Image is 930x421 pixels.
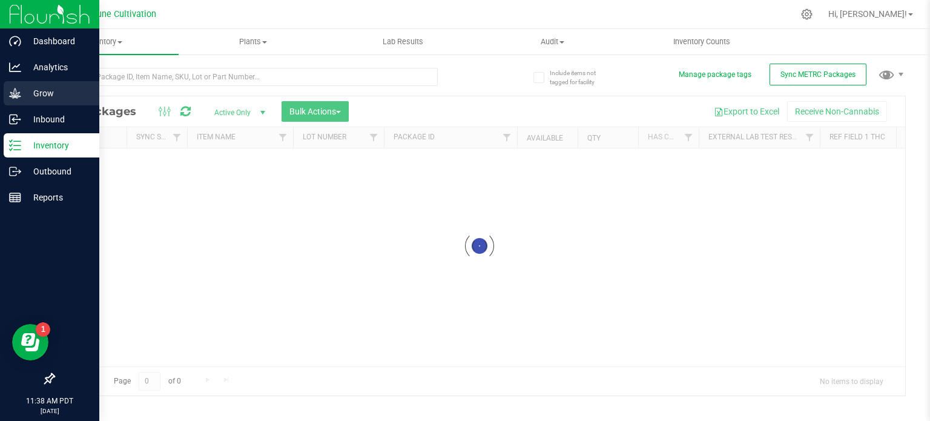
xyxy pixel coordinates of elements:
[657,36,747,47] span: Inventory Counts
[21,190,94,205] p: Reports
[29,29,179,55] a: Inventory
[21,86,94,101] p: Grow
[9,139,21,151] inline-svg: Inventory
[21,164,94,179] p: Outbound
[5,396,94,406] p: 11:38 AM PDT
[5,406,94,416] p: [DATE]
[179,36,328,47] span: Plants
[12,324,48,360] iframe: Resource center
[9,165,21,177] inline-svg: Outbound
[770,64,866,85] button: Sync METRC Packages
[828,9,907,19] span: Hi, [PERSON_NAME]!
[9,87,21,99] inline-svg: Grow
[53,68,438,86] input: Search Package ID, Item Name, SKU, Lot or Part Number...
[21,34,94,48] p: Dashboard
[36,322,50,337] iframe: Resource center unread badge
[9,113,21,125] inline-svg: Inbound
[679,70,751,80] button: Manage package tags
[21,60,94,75] p: Analytics
[366,36,440,47] span: Lab Results
[21,138,94,153] p: Inventory
[478,29,627,55] a: Audit
[478,36,627,47] span: Audit
[9,61,21,73] inline-svg: Analytics
[627,29,777,55] a: Inventory Counts
[9,191,21,204] inline-svg: Reports
[780,70,856,79] span: Sync METRC Packages
[91,9,156,19] span: Dune Cultivation
[550,68,610,87] span: Include items not tagged for facility
[799,8,814,20] div: Manage settings
[21,112,94,127] p: Inbound
[29,36,179,47] span: Inventory
[328,29,478,55] a: Lab Results
[9,35,21,47] inline-svg: Dashboard
[179,29,328,55] a: Plants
